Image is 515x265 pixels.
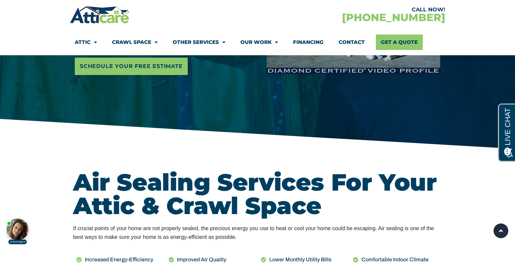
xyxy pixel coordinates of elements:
[75,35,440,50] nav: Menu
[268,255,331,264] span: Lower Monthly Utility Bills
[240,35,278,50] a: Our Work
[173,35,225,50] a: Other Services
[73,224,442,242] div: If crucial points of your home are not properly sealed, the precious energy you use to heat or co...
[175,255,226,264] span: Improved Air Quality
[293,35,324,50] a: Financing
[16,5,54,14] span: Opens a chat window
[339,35,365,50] a: Contact
[80,61,183,72] span: Schedule Your Free Estimate
[112,35,158,50] a: Crawl Space
[376,35,423,50] a: Get A Quote
[75,35,97,50] a: Attic
[83,255,153,264] span: Increased Energy-Efficiency
[73,171,442,217] h2: Air Sealing Services For Your Attic & Crawl Space
[360,255,428,264] span: Comfortable Indoor Climate
[75,58,188,75] a: Schedule Your Free Estimate
[257,7,445,12] div: CALL NOW!
[3,205,40,245] iframe: Chat Invitation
